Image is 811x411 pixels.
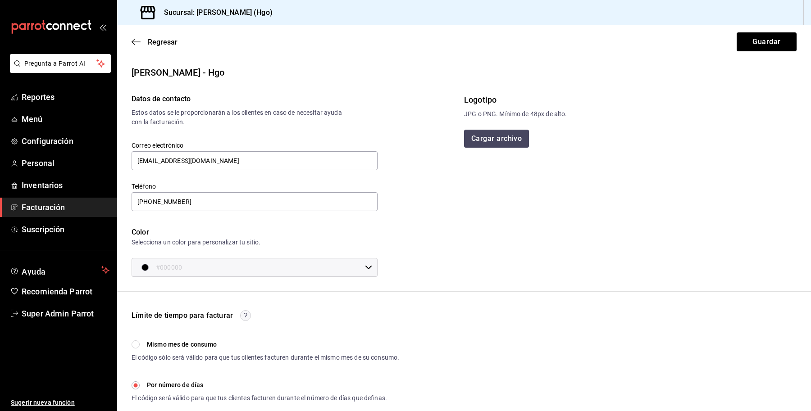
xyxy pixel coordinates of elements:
[132,38,178,46] button: Regresar
[132,227,378,238] div: Color
[22,179,109,191] span: Inventarios
[148,38,178,46] span: Regresar
[22,307,109,320] span: Super Admin Parrot
[24,59,97,68] span: Pregunta a Parrot AI
[132,108,348,127] div: Estos datos se le proporcionarán a los clientes en caso de necesitar ayuda con la facturación.
[22,135,109,147] span: Configuración
[22,157,109,169] span: Personal
[132,94,348,104] div: Datos de contacto
[132,183,378,190] label: Teléfono
[132,353,399,362] div: El código sólo será válido para que tus clientes facturen durante el mismo mes de su consumo.
[132,310,233,321] div: Límite de tiempo para facturar
[22,223,109,235] span: Suscripción
[147,380,203,390] span: Por número de días
[22,91,109,103] span: Reportes
[157,7,273,18] h3: Sucursal: [PERSON_NAME] (Hgo)
[132,66,797,79] div: [PERSON_NAME] - Hgo
[22,201,109,213] span: Facturación
[22,285,109,298] span: Recomienda Parrot
[99,23,106,31] button: open_drawer_menu
[737,32,797,51] button: Guardar
[132,238,378,247] div: Selecciona un color para personalizar tu sitio.
[11,398,109,407] span: Sugerir nueva función
[6,65,111,75] a: Pregunta a Parrot AI
[10,54,111,73] button: Pregunta a Parrot AI
[22,113,109,125] span: Menú
[464,109,797,119] div: JPG o PNG. Mínimo de 48px de alto.
[132,393,399,403] div: El código será válido para que tus clientes facturen durante el número de días que definas.
[464,94,797,106] div: Logotipo
[22,265,98,276] span: Ayuda
[147,340,217,349] span: Mismo mes de consumo
[464,130,529,148] button: Cargar archivo
[132,142,378,149] label: Correo electrónico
